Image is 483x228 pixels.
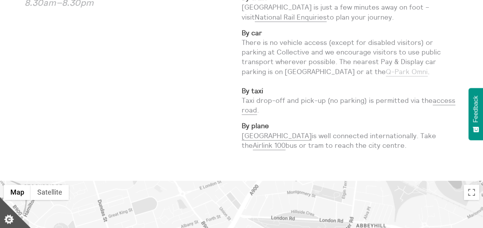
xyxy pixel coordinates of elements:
button: Toggle fullscreen view [464,185,479,200]
a: access road [242,96,455,115]
button: Show street map [4,185,31,200]
a: National Rail Enquiries [255,13,327,22]
p: There is no vehicle access (except for disabled visitors) or parking at Collective and we encoura... [242,28,459,115]
p: is well connected internationally. Take the bus or tram to reach the city centre. [242,121,459,150]
strong: By car [242,28,262,37]
a: [GEOGRAPHIC_DATA] [242,131,312,140]
a: Q-Park Omni [386,67,428,76]
button: Show satellite imagery [31,185,69,200]
button: Feedback - Show survey [468,88,483,140]
strong: By taxi [242,86,263,95]
strong: By plane [242,121,269,130]
span: Feedback [472,96,479,122]
a: Airlink 100 [253,141,285,150]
